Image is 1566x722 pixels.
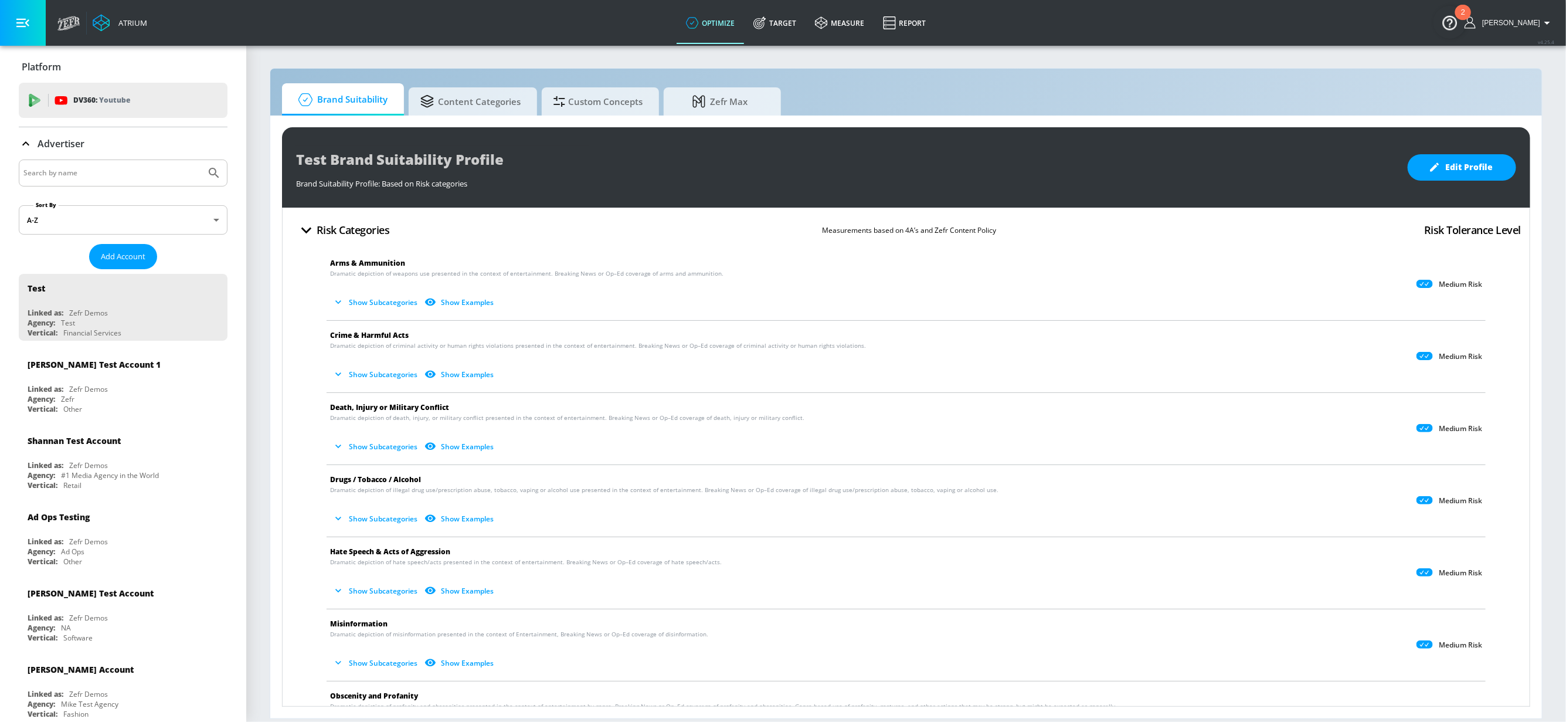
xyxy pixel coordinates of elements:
[28,709,57,719] div: Vertical:
[330,691,418,701] span: Obscenity and Profanity
[330,258,405,268] span: Arms & Ammunition
[330,653,422,673] button: Show Subcategories
[1477,19,1540,27] span: login as: ashley.jan@zefr.com
[330,630,708,639] span: Dramatic depiction of misinformation presented in the context of Entertainment, Breaking News or ...
[28,384,63,394] div: Linked as:
[330,330,409,340] span: Crime & Harmful Acts
[330,509,422,528] button: Show Subcategories
[99,94,130,106] p: Youtube
[19,350,227,417] div: [PERSON_NAME] Test Account 1Linked as:Zefr DemosAgency:ZefrVertical:Other
[19,655,227,722] div: [PERSON_NAME] AccountLinked as:Zefr DemosAgency:Mike Test AgencyVertical:Fashion
[1431,160,1493,175] span: Edit Profile
[69,689,108,699] div: Zefr Demos
[422,365,498,384] button: Show Examples
[19,205,227,235] div: A-Z
[61,623,71,633] div: NA
[28,328,57,338] div: Vertical:
[1439,280,1482,289] p: Medium Risk
[677,2,744,44] a: optimize
[1439,640,1482,650] p: Medium Risk
[422,293,498,312] button: Show Examples
[28,394,55,404] div: Agency:
[19,50,227,83] div: Platform
[28,537,63,547] div: Linked as:
[69,384,108,394] div: Zefr Demos
[1439,568,1482,578] p: Medium Risk
[330,558,722,567] span: Dramatic depiction of hate speech/acts presented in the context of entertainment. Breaking News o...
[61,394,74,404] div: Zefr
[1439,352,1482,361] p: Medium Risk
[93,14,147,32] a: Atrium
[806,2,874,44] a: measure
[28,480,57,490] div: Vertical:
[874,2,935,44] a: Report
[420,87,521,116] span: Content Categories
[1465,16,1554,30] button: [PERSON_NAME]
[69,460,108,470] div: Zefr Demos
[28,283,45,294] div: Test
[330,402,449,412] span: Death, Injury or Military Conflict
[1408,154,1516,181] button: Edit Profile
[1538,39,1554,45] span: v 4.25.4
[296,172,1396,189] div: Brand Suitability Profile: Based on Risk categories
[63,404,82,414] div: Other
[61,547,84,557] div: Ad Ops
[61,318,75,328] div: Test
[19,426,227,493] div: Shannan Test AccountLinked as:Zefr DemosAgency:#1 Media Agency in the WorldVertical:Retail
[28,689,63,699] div: Linked as:
[1424,222,1521,238] h4: Risk Tolerance Level
[330,269,723,278] span: Dramatic depiction of weapons use presented in the context of entertainment. Breaking News or Op–...
[330,341,866,350] span: Dramatic depiction of criminal activity or human rights violations presented in the context of en...
[291,216,395,244] button: Risk Categories
[69,537,108,547] div: Zefr Demos
[19,579,227,646] div: [PERSON_NAME] Test AccountLinked as:Zefr DemosAgency:NAVertical:Software
[63,709,89,719] div: Fashion
[61,699,118,709] div: Mike Test Agency
[1461,12,1465,28] div: 2
[19,274,227,341] div: TestLinked as:Zefr DemosAgency:TestVertical:Financial Services
[69,613,108,623] div: Zefr Demos
[330,581,422,601] button: Show Subcategories
[330,474,421,484] span: Drugs / Tobacco / Alcohol
[1439,496,1482,506] p: Medium Risk
[28,318,55,328] div: Agency:
[422,581,498,601] button: Show Examples
[1433,6,1466,39] button: Open Resource Center, 2 new notifications
[330,293,422,312] button: Show Subcategories
[28,613,63,623] div: Linked as:
[317,222,390,238] h4: Risk Categories
[22,60,61,73] p: Platform
[19,127,227,160] div: Advertiser
[330,365,422,384] button: Show Subcategories
[330,437,422,456] button: Show Subcategories
[73,94,130,107] p: DV360:
[28,588,154,599] div: [PERSON_NAME] Test Account
[28,623,55,633] div: Agency:
[19,83,227,118] div: DV360: Youtube
[114,18,147,28] div: Atrium
[33,201,59,209] label: Sort By
[28,557,57,567] div: Vertical:
[19,503,227,570] div: Ad Ops TestingLinked as:Zefr DemosAgency:Ad OpsVertical:Other
[675,87,765,116] span: Zefr Max
[38,137,84,150] p: Advertiser
[28,460,63,470] div: Linked as:
[63,480,81,490] div: Retail
[330,413,804,422] span: Dramatic depiction of death, injury, or military conflict presented in the context of entertainme...
[822,224,996,236] p: Measurements based on 4A’s and Zefr Content Policy
[28,435,121,446] div: Shannan Test Account
[28,359,161,370] div: [PERSON_NAME] Test Account 1
[422,437,498,456] button: Show Examples
[28,404,57,414] div: Vertical:
[28,308,63,318] div: Linked as:
[28,470,55,480] div: Agency:
[61,470,159,480] div: #1 Media Agency in the World
[28,511,90,523] div: Ad Ops Testing
[330,619,388,629] span: Misinformation
[28,547,55,557] div: Agency:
